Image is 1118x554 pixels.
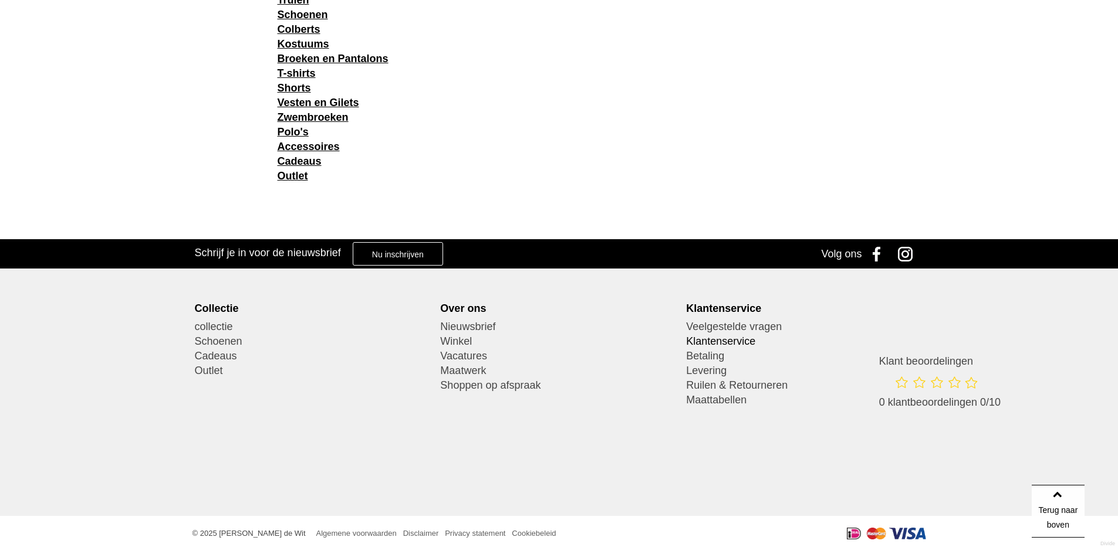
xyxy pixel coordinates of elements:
a: Veelgestelde vragen [686,320,923,334]
a: Kostuums [278,38,329,50]
a: collectie [195,320,432,334]
img: Mastercard [867,528,886,539]
img: iDeal [847,528,861,539]
a: Broeken en Pantalons [278,53,389,64]
a: Maattabellen [686,393,923,407]
a: Accessoires [278,141,340,152]
div: Volg ons [821,239,862,268]
a: Facebook [864,239,894,268]
img: Visa [889,528,926,539]
a: Winkel [440,334,677,349]
a: Cadeaus [195,349,432,363]
a: Shoppen op afspraak [440,378,677,393]
div: Klantenservice [686,302,923,315]
a: Divide [1100,536,1115,551]
a: Schoenen [195,334,432,349]
a: Levering [686,363,923,378]
a: Nieuwsbrief [440,320,677,334]
a: Shorts [278,82,311,94]
a: Algemene voorwaarden [316,529,397,538]
a: Outlet [195,363,432,378]
a: Nu inschrijven [353,242,443,266]
h3: Klant beoordelingen [879,355,1001,368]
a: Cadeaus [278,155,322,167]
a: Vesten en Gilets [278,97,359,108]
a: Vacatures [440,349,677,363]
a: Instagram [894,239,923,268]
h3: Schrijf je in voor de nieuwsbrief [195,246,341,259]
div: Collectie [195,302,432,315]
span: © 2025 [PERSON_NAME] de Wit [192,529,306,538]
a: Ruilen & Retourneren [686,378,923,393]
a: Disclaimer [403,529,439,538]
a: Klant beoordelingen 0 klantbeoordelingen 0/10 [879,355,1001,421]
a: T-shirts [278,67,316,79]
a: Polo's [278,126,309,138]
a: Zwembroeken [278,111,349,123]
a: Cookiebeleid [512,529,556,538]
a: Klantenservice [686,334,923,349]
div: Over ons [440,302,677,315]
a: Terug naar boven [1032,485,1085,538]
span: 0 klantbeoordelingen 0/10 [879,396,1001,408]
a: Schoenen [278,9,328,21]
a: Colberts [278,23,320,35]
a: Betaling [686,349,923,363]
a: Outlet [278,170,308,182]
a: Privacy statement [445,529,505,538]
a: Maatwerk [440,363,677,378]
